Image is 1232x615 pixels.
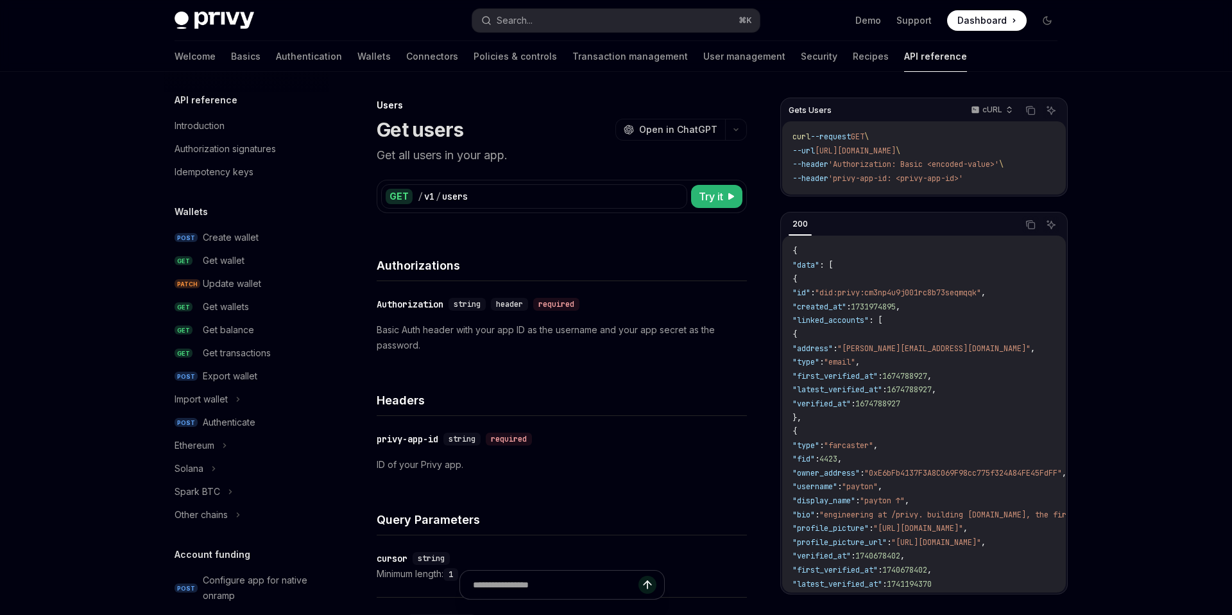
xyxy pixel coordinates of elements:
span: , [878,481,882,492]
button: Ask AI [1043,102,1059,119]
div: Search... [497,13,533,28]
a: Authorization signatures [164,137,329,160]
a: Connectors [406,41,458,72]
span: 1674788927 [855,399,900,409]
span: "username" [792,481,837,492]
span: --url [792,146,815,156]
div: Export wallet [203,368,257,384]
span: , [900,551,905,561]
a: Authentication [276,41,342,72]
span: "latest_verified_at" [792,579,882,589]
span: , [981,537,986,548]
h4: Authorizations [377,257,747,274]
a: Basics [231,41,261,72]
span: : [851,551,855,561]
button: Try it [691,185,742,208]
a: Demo [855,14,881,27]
span: curl [792,132,810,142]
div: users [442,190,468,203]
div: 200 [789,216,812,232]
button: Send message [638,576,656,594]
span: --header [792,173,828,184]
span: "owner_address" [792,468,860,478]
span: "did:privy:cm3np4u9j001rc8b73seqmqqk" [815,288,981,298]
span: : [810,288,815,298]
span: : [882,579,887,589]
button: Copy the contents from the code block [1022,102,1039,119]
span: 1740678402 [882,565,927,575]
div: Introduction [175,118,225,134]
span: 1674788927 [882,371,927,381]
span: header [496,299,523,309]
span: 1740678402 [855,551,900,561]
span: , [837,454,842,464]
span: , [855,357,860,367]
span: --header [792,159,828,169]
span: : [882,385,887,395]
a: GETGet balance [164,318,329,342]
a: Welcome [175,41,216,72]
span: "bio" [792,510,815,520]
span: 'Authorization: Basic <encoded-value>' [828,159,999,169]
p: Get all users in your app. [377,146,747,164]
span: [URL][DOMAIN_NAME] [815,146,896,156]
a: Support [896,14,932,27]
a: User management [703,41,785,72]
span: Try it [699,189,723,204]
div: Import wallet [175,392,228,407]
span: \ [864,132,869,142]
span: "[URL][DOMAIN_NAME]" [891,537,981,548]
a: POSTCreate wallet [164,226,329,249]
div: Get wallets [203,299,249,315]
a: GETGet wallet [164,249,329,272]
a: Transaction management [572,41,688,72]
div: Authorization [377,298,443,311]
a: POSTConfigure app for native onramp [164,569,329,607]
a: PATCHUpdate wallet [164,272,329,295]
span: "latest_verified_at" [792,385,882,395]
span: "first_verified_at" [792,565,878,575]
h4: Query Parameters [377,511,747,528]
div: Update wallet [203,276,261,291]
span: POST [175,418,198,428]
a: POSTAuthenticate [164,411,329,434]
h5: API reference [175,92,237,108]
span: : [819,357,824,367]
div: cursor [377,552,407,565]
a: POSTExport wallet [164,365,329,388]
a: Wallets [357,41,391,72]
span: GET [851,132,864,142]
a: GETGet wallets [164,295,329,318]
span: { [792,426,797,437]
span: 1731974895 [851,302,896,312]
span: , [896,302,900,312]
span: string [449,434,475,444]
span: GET [175,325,193,335]
div: Configure app for native onramp [203,573,321,603]
div: Solana [175,461,203,476]
span: : [887,537,891,548]
span: , [981,288,986,298]
div: privy-app-id [377,433,438,446]
span: PATCH [175,279,200,289]
span: "email" [824,357,855,367]
div: / [436,190,441,203]
a: Dashboard [947,10,1027,31]
span: "verified_at" [792,399,851,409]
a: Policies & controls [474,41,557,72]
span: \ [999,159,1004,169]
span: "address" [792,343,833,354]
button: Toggle dark mode [1037,10,1057,31]
div: Get wallet [203,253,244,268]
span: , [927,565,932,575]
span: "0xE6bFb4137F3A8C069F98cc775f324A84FE45FdFF" [864,468,1062,478]
a: API reference [904,41,967,72]
span: --request [810,132,851,142]
span: POST [175,372,198,381]
div: Get balance [203,322,254,338]
span: "id" [792,288,810,298]
span: ⌘ K [739,15,752,26]
div: Authorization signatures [175,141,276,157]
span: "verified_at" [792,551,851,561]
h5: Wallets [175,204,208,220]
